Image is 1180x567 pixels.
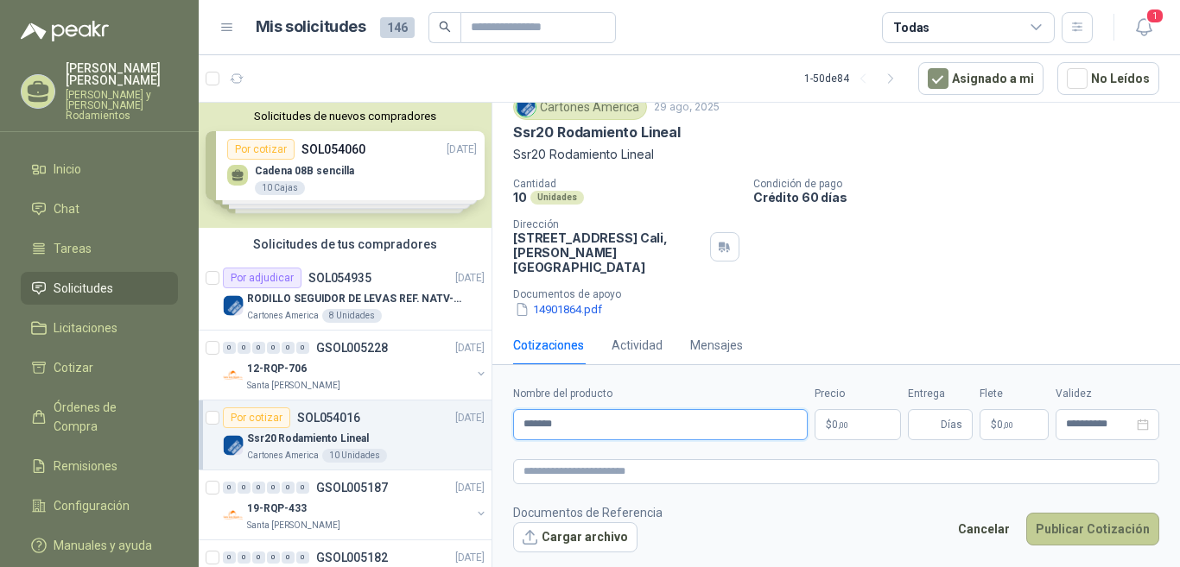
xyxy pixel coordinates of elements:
[838,420,848,430] span: ,00
[832,419,848,430] span: 0
[439,21,451,33] span: search
[1056,386,1159,402] label: Validez
[282,551,295,564] div: 0
[223,365,244,386] img: Company Logo
[322,309,382,323] div: 8 Unidades
[455,410,485,426] p: [DATE]
[296,551,309,564] div: 0
[908,386,973,402] label: Entrega
[282,342,295,354] div: 0
[66,62,178,86] p: [PERSON_NAME] [PERSON_NAME]
[247,309,319,323] p: Cartones America
[513,178,739,190] p: Cantidad
[54,239,92,258] span: Tareas
[21,489,178,522] a: Configuración
[247,379,340,393] p: Santa [PERSON_NAME]
[21,272,178,305] a: Solicitudes
[223,337,488,393] a: 0 0 0 0 0 0 GSOL005228[DATE] Company Logo12-RQP-706Santa [PERSON_NAME]
[54,496,130,515] span: Configuración
[753,178,1173,190] p: Condición de pago
[513,190,527,205] p: 10
[252,342,265,354] div: 0
[199,400,492,470] a: Por cotizarSOL054016[DATE] Company LogoSsr20 Rodamiento LinealCartones America10 Unidades
[238,551,251,564] div: 0
[296,482,309,494] div: 0
[513,336,584,355] div: Cotizaciones
[455,340,485,356] p: [DATE]
[513,145,1159,164] p: Ssr20 Rodamiento Lineal
[513,288,1173,300] p: Documentos de apoyo
[316,551,388,564] p: GSOL005182
[1145,8,1164,24] span: 1
[223,435,244,456] img: Company Logo
[804,65,904,92] div: 1 - 50 de 84
[238,342,251,354] div: 0
[267,342,280,354] div: 0
[223,482,236,494] div: 0
[815,409,901,440] p: $0,00
[252,482,265,494] div: 0
[54,199,79,218] span: Chat
[223,551,236,564] div: 0
[753,190,1173,205] p: Crédito 60 días
[21,391,178,443] a: Órdenes de Compra
[223,407,290,428] div: Por cotizar
[206,110,485,123] button: Solicitudes de nuevos compradores
[21,529,178,562] a: Manuales y ayuda
[66,90,178,121] p: [PERSON_NAME] y [PERSON_NAME] Rodamientos
[296,342,309,354] div: 0
[282,482,295,494] div: 0
[199,103,492,228] div: Solicitudes de nuevos compradoresPor cotizarSOL054060[DATE] Cadena 08B sencilla10 CajasPor cotiza...
[322,449,387,463] div: 10 Unidades
[612,336,663,355] div: Actividad
[918,62,1044,95] button: Asignado a mi
[21,312,178,344] a: Licitaciones
[513,300,604,318] button: 14901864.pdf
[21,21,109,41] img: Logo peakr
[513,386,808,402] label: Nombre del producto
[54,536,152,555] span: Manuales y ayuda
[513,123,681,142] p: Ssr20 Rodamiento Lineal
[21,351,178,384] a: Cotizar
[247,291,462,307] p: RODILLO SEGUIDOR DE LEVAS REF. NATV-17-PPA [PERSON_NAME]
[815,386,901,402] label: Precio
[252,551,265,564] div: 0
[690,336,743,355] div: Mensajes
[21,450,178,482] a: Remisiones
[517,98,536,117] img: Company Logo
[513,503,663,522] p: Documentos de Referencia
[380,17,415,38] span: 146
[21,192,178,225] a: Chat
[513,218,703,230] p: Dirección
[1128,12,1159,43] button: 1
[54,160,81,179] span: Inicio
[1026,513,1159,545] button: Publicar Cotización
[455,480,485,496] p: [DATE]
[513,522,638,553] button: Cargar archivo
[247,431,369,447] p: Ssr20 Rodamiento Lineal
[223,477,488,532] a: 0 0 0 0 0 0 GSOL005187[DATE] Company Logo19-RQP-433Santa [PERSON_NAME]
[297,412,360,424] p: SOL054016
[980,409,1049,440] p: $ 0,00
[21,232,178,265] a: Tareas
[941,410,962,439] span: Días
[54,398,162,436] span: Órdenes de Compra
[256,15,366,40] h1: Mis solicitudes
[247,449,319,463] p: Cartones America
[223,505,244,526] img: Company Logo
[991,419,997,430] span: $
[308,272,371,284] p: SOL054935
[54,279,113,298] span: Solicitudes
[238,482,251,494] div: 0
[316,342,388,354] p: GSOL005228
[455,550,485,566] p: [DATE]
[654,99,720,116] p: 29 ago, 2025
[530,191,584,205] div: Unidades
[980,386,1049,402] label: Flete
[247,361,307,377] p: 12-RQP-706
[223,342,236,354] div: 0
[247,519,340,532] p: Santa [PERSON_NAME]
[893,18,929,37] div: Todas
[455,270,485,287] p: [DATE]
[223,295,244,316] img: Company Logo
